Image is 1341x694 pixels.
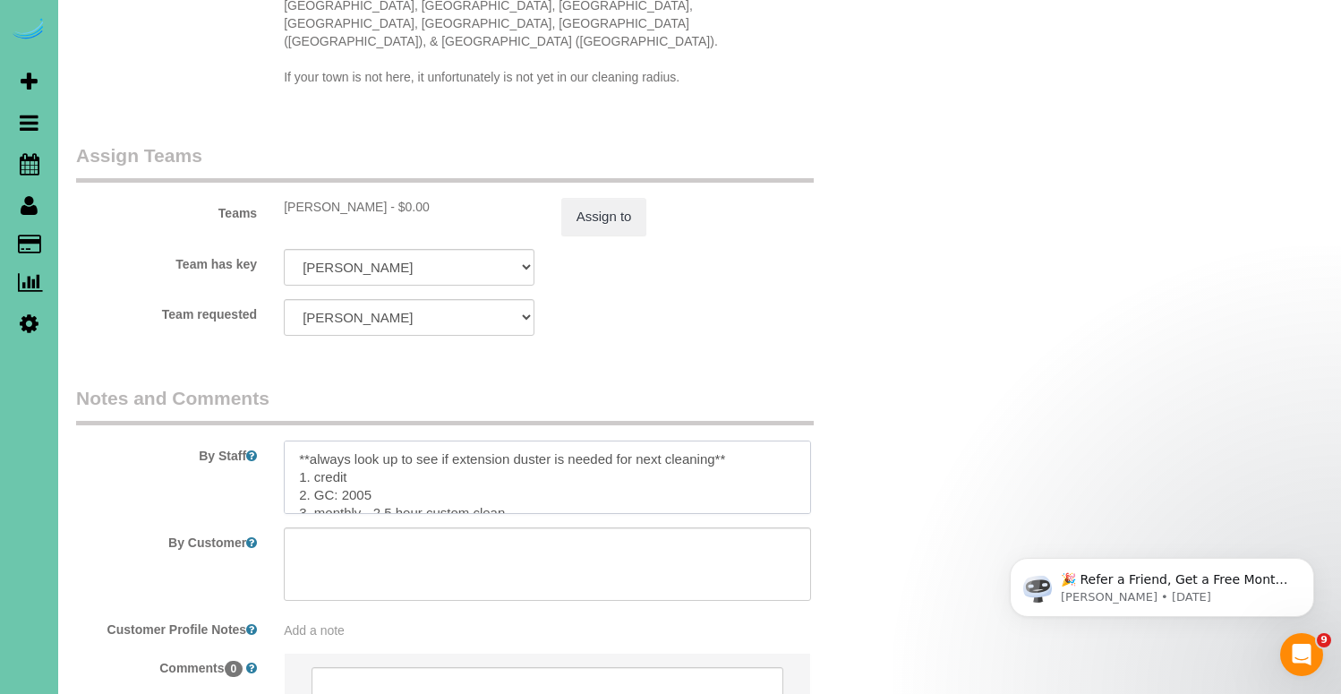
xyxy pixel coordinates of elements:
label: Teams [63,198,270,222]
label: By Staff [63,441,270,465]
label: Team has key [63,249,270,273]
span: Add a note [284,623,345,638]
iframe: Intercom notifications message [983,520,1341,646]
span: 9 [1317,633,1331,647]
img: Automaid Logo [11,18,47,43]
span: 0 [225,661,243,677]
label: Customer Profile Notes [63,614,270,638]
label: Comments [63,653,270,677]
label: Team requested [63,299,270,323]
button: Assign to [561,198,647,236]
label: By Customer [63,527,270,552]
legend: Assign Teams [76,142,814,183]
div: 2.5 hours x $0.00/hour [284,198,534,216]
legend: Notes and Comments [76,385,814,425]
iframe: Intercom live chat [1280,633,1323,676]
